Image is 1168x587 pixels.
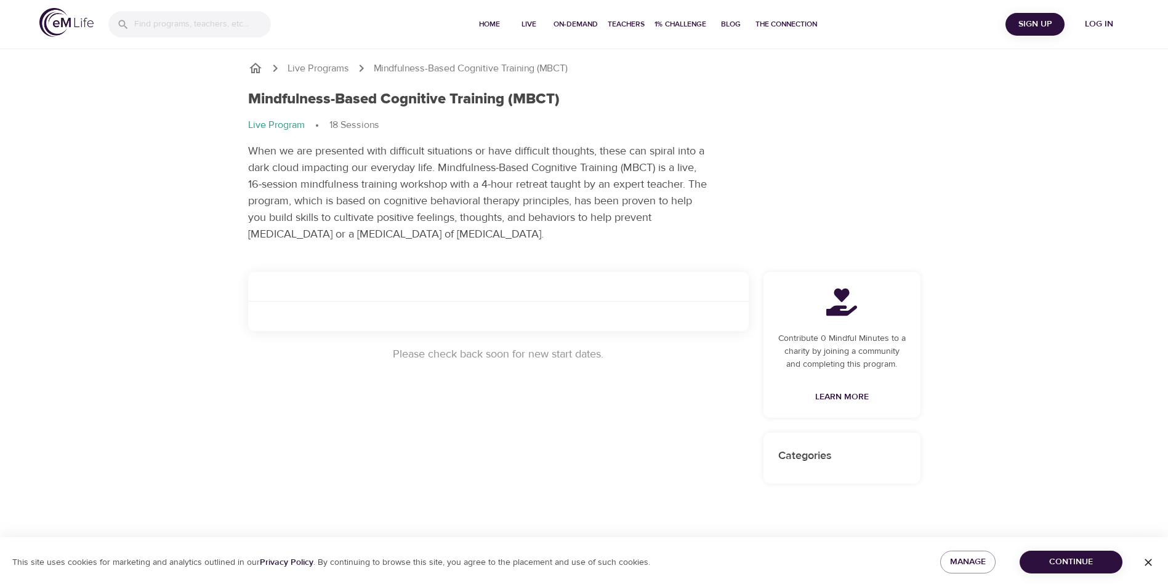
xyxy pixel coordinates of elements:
button: Manage [940,551,996,573]
button: Sign Up [1005,13,1065,36]
span: 1% Challenge [654,18,706,31]
img: logo [39,8,94,37]
nav: breadcrumb [248,61,920,76]
button: Continue [1020,551,1122,573]
a: Live Programs [288,62,349,76]
p: 18 Sessions [329,118,379,132]
span: Learn More [815,389,869,405]
span: Continue [1029,554,1113,570]
span: On-Demand [554,18,598,31]
input: Find programs, teachers, etc... [134,11,271,38]
p: Please check back soon for new start dates. [248,346,749,362]
a: Privacy Policy [260,557,313,568]
span: Sign Up [1010,17,1060,32]
button: Log in [1069,13,1129,36]
p: When we are presented with difficult situations or have difficult thoughts, these can spiral into... [248,143,710,242]
span: Manage [950,554,986,570]
p: Contribute 0 Mindful Minutes to a charity by joining a community and completing this program. [778,332,906,371]
span: Live [514,18,544,31]
span: Log in [1074,17,1124,32]
span: The Connection [755,18,817,31]
p: Categories [778,447,906,464]
p: Mindfulness-Based Cognitive Training (MBCT) [374,62,568,76]
span: Teachers [608,18,645,31]
span: Home [475,18,504,31]
nav: breadcrumb [248,118,920,133]
span: Blog [716,18,746,31]
p: Live Program [248,118,305,132]
h1: Mindfulness-Based Cognitive Training (MBCT) [248,90,560,108]
a: Learn More [810,386,874,409]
